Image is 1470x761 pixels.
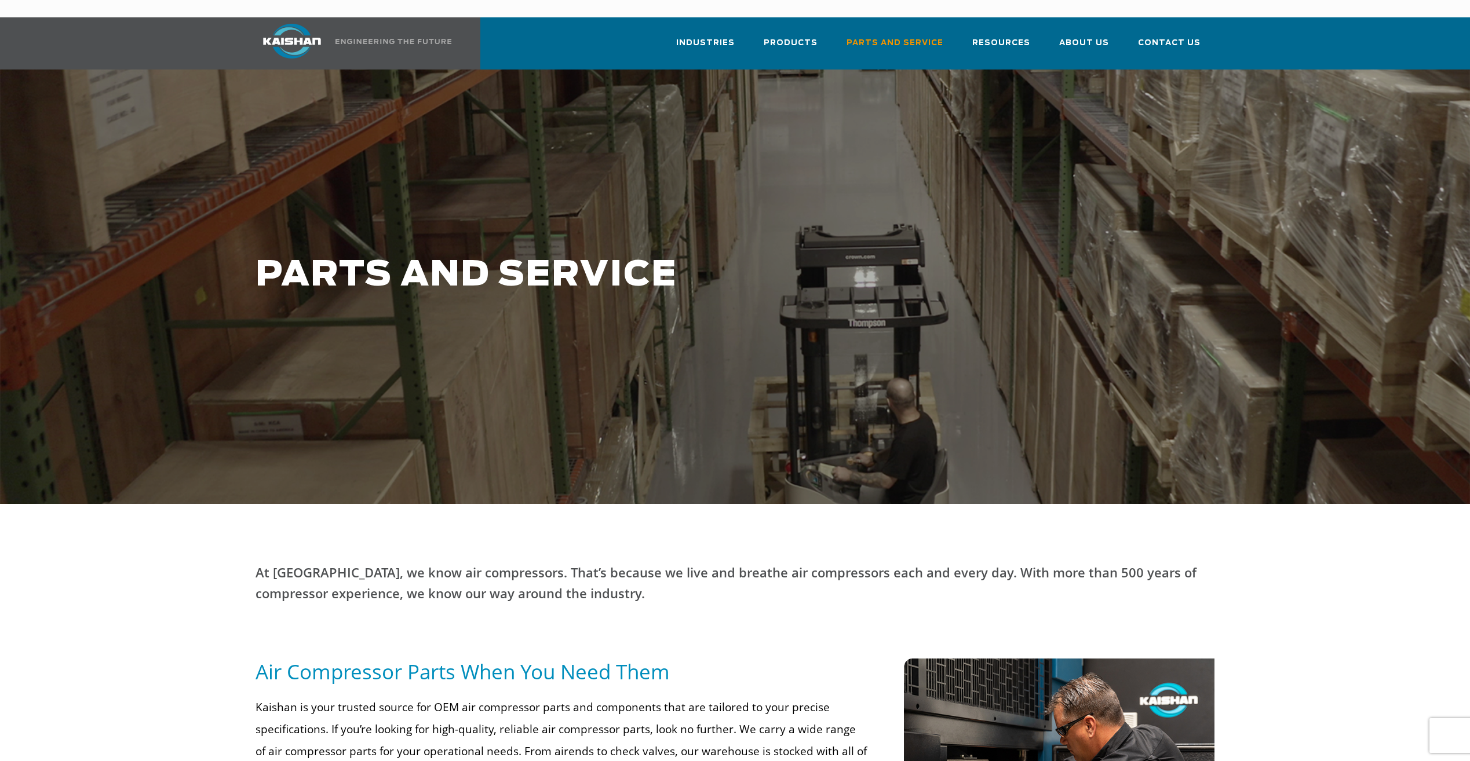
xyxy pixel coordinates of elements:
[1138,36,1201,50] span: Contact Us
[1138,28,1201,67] a: Contact Us
[847,28,943,67] a: Parts and Service
[256,658,867,685] h5: Air Compressor Parts When You Need Them
[764,28,818,67] a: Products
[1059,28,1109,67] a: About Us
[972,28,1030,67] a: Resources
[249,17,454,69] a: Kaishan USA
[676,28,735,67] a: Industries
[1059,36,1109,50] span: About Us
[256,256,1053,295] h1: PARTS AND SERVICE
[256,562,1215,603] p: At [GEOGRAPHIC_DATA], we know air compressors. That’s because we live and breathe air compressors...
[676,36,735,50] span: Industries
[764,36,818,50] span: Products
[335,39,451,44] img: Engineering the future
[972,36,1030,50] span: Resources
[847,36,943,50] span: Parts and Service
[249,24,335,58] img: kaishan logo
